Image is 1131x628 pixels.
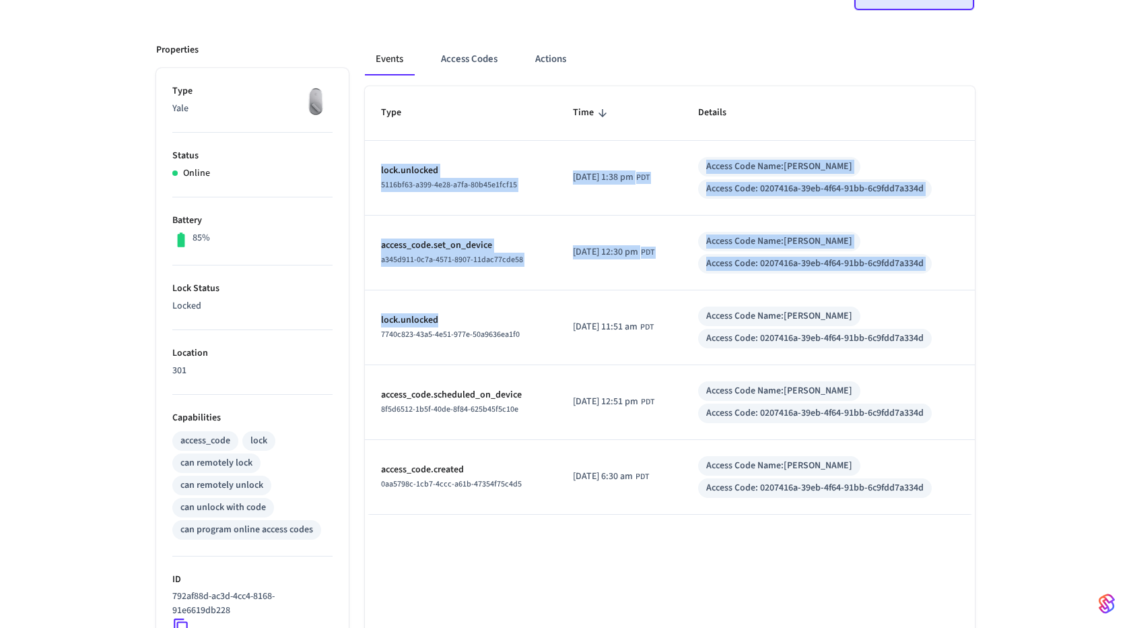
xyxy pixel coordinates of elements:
[156,43,199,57] p: Properties
[706,182,924,196] div: Access Code: 0207416a-39eb-4f64-91bb-6c9fdd7a334d
[706,481,924,495] div: Access Code: 0207416a-39eb-4f64-91bb-6c9fdd7a334d
[640,321,654,334] span: PDT
[183,166,210,181] p: Online
[641,396,654,408] span: PDT
[381,179,517,191] span: 5116bf63-a399-4e28-a7fa-80b45e1fcf15
[573,245,654,259] div: America/Vancouver
[1099,593,1115,615] img: SeamLogoGradient.69752ec5.svg
[172,299,333,313] p: Locked
[636,471,649,483] span: PDT
[172,590,327,618] p: 792af88d-ac3d-4cc4-8168-91e6619db228
[365,43,975,75] div: ant example
[172,364,333,378] p: 301
[365,86,975,514] table: sticky table
[172,282,333,296] p: Lock Status
[172,346,333,360] p: Location
[706,257,924,271] div: Access Code: 0207416a-39eb-4f64-91bb-6c9fdd7a334d
[573,395,638,409] span: [DATE] 12:51 pm
[172,411,333,425] p: Capabilities
[706,459,852,473] div: Access Code Name: [PERSON_NAME]
[365,43,414,75] button: Events
[706,234,852,249] div: Access Code Name: [PERSON_NAME]
[180,523,313,537] div: can program online access codes
[698,102,744,123] span: Details
[706,160,852,174] div: Access Code Name: [PERSON_NAME]
[430,43,508,75] button: Access Codes
[573,170,650,185] div: America/Vancouver
[180,434,230,448] div: access_code
[381,102,419,123] span: Type
[636,172,650,184] span: PDT
[299,84,333,118] img: August Wifi Smart Lock 3rd Gen, Silver, Front
[180,478,263,493] div: can remotely unlock
[706,332,924,346] div: Access Code: 0207416a-39eb-4f64-91bb-6c9fdd7a334d
[172,214,333,228] p: Battery
[573,395,654,409] div: America/Vancouver
[180,501,266,515] div: can unlock with code
[172,573,333,587] p: ID
[706,406,924,420] div: Access Code: 0207416a-39eb-4f64-91bb-6c9fdd7a334d
[573,470,633,484] span: [DATE] 6:30 am
[573,320,638,334] span: [DATE] 11:51 am
[573,470,649,484] div: America/Vancouver
[524,43,577,75] button: Actions
[573,245,638,259] span: [DATE] 12:30 pm
[381,313,541,327] p: lock.unlocked
[381,478,522,490] span: 0aa5798c-1cb7-4ccc-a61b-47354f75c4d5
[172,84,333,98] p: Type
[641,247,654,259] span: PDT
[706,309,852,323] div: Access Code Name: [PERSON_NAME]
[573,170,633,185] span: [DATE] 1:38 pm
[250,434,267,448] div: lock
[381,164,541,178] p: lock.unlocked
[381,239,541,253] p: access_code.set_on_device
[573,102,611,123] span: Time
[381,404,518,415] span: 8f5d6512-1b5f-40de-8f84-625b45f5c10e
[172,149,333,163] p: Status
[193,231,210,245] p: 85%
[381,388,541,402] p: access_code.scheduled_on_device
[381,329,520,340] span: 7740c823-43a5-4e51-977e-50a9636ea1f0
[381,463,541,477] p: access_code.created
[573,320,654,334] div: America/Vancouver
[172,102,333,116] p: Yale
[706,384,852,398] div: Access Code Name: [PERSON_NAME]
[381,254,523,265] span: a345d911-0c7a-4571-8907-11dac77cde58
[180,456,252,470] div: can remotely lock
